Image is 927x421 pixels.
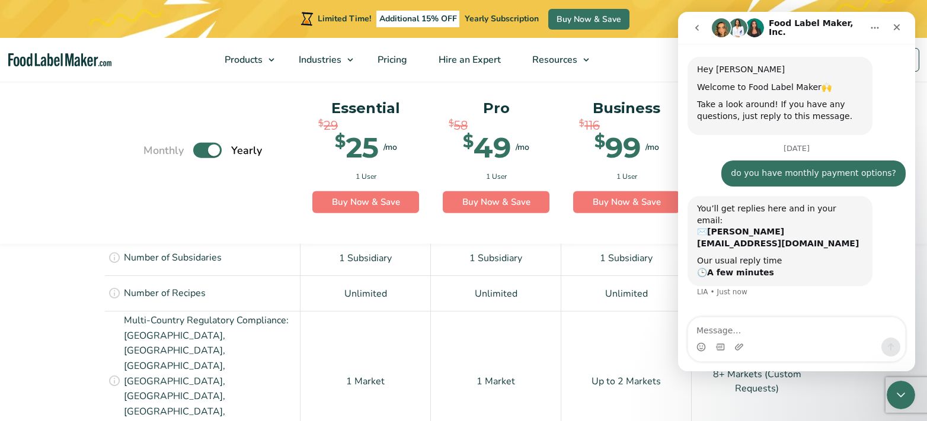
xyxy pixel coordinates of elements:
[616,171,637,181] span: 1 User
[678,12,915,371] iframe: Intercom live chat
[143,142,184,158] span: Monthly
[221,53,264,66] span: Products
[443,97,549,120] p: Pro
[423,38,514,82] a: Hire an Expert
[193,143,222,158] label: Toggle
[312,97,419,120] p: Essential
[295,53,343,66] span: Industries
[529,53,578,66] span: Resources
[312,191,419,213] a: Buy Now & Save
[431,275,561,311] div: Unlimited
[584,116,600,134] span: 116
[887,381,915,409] iframe: Intercom live chat
[283,38,359,82] a: Industries
[209,38,280,82] a: Products
[561,240,692,275] div: 1 Subsidiary
[383,141,397,153] span: /mo
[517,38,595,82] a: Resources
[463,133,474,150] span: $
[301,240,431,275] div: 1 Subsidiary
[465,13,539,24] span: Yearly Subscription
[231,142,262,158] span: Yearly
[594,133,641,161] div: 99
[573,191,680,213] a: Buy Now & Save
[318,13,371,24] span: Limited Time!
[124,286,206,301] p: Number of Recipes
[645,141,659,153] span: /mo
[374,53,408,66] span: Pricing
[443,191,549,213] a: Buy Now & Save
[301,275,431,311] div: Unlimited
[516,141,529,153] span: /mo
[335,133,379,161] div: 25
[376,11,460,27] span: Additional 15% OFF
[318,116,324,130] span: $
[362,38,420,82] a: Pricing
[573,97,680,120] p: Business
[124,250,222,266] p: Number of Subsidaries
[561,275,692,311] div: Unlimited
[454,116,468,134] span: 58
[463,133,511,161] div: 49
[431,240,561,275] div: 1 Subsidiary
[486,171,507,181] span: 1 User
[548,9,629,30] a: Buy Now & Save
[594,133,605,150] span: $
[335,133,346,150] span: $
[579,116,584,130] span: $
[356,171,376,181] span: 1 User
[324,116,338,134] span: 29
[449,116,454,130] span: $
[435,53,502,66] span: Hire an Expert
